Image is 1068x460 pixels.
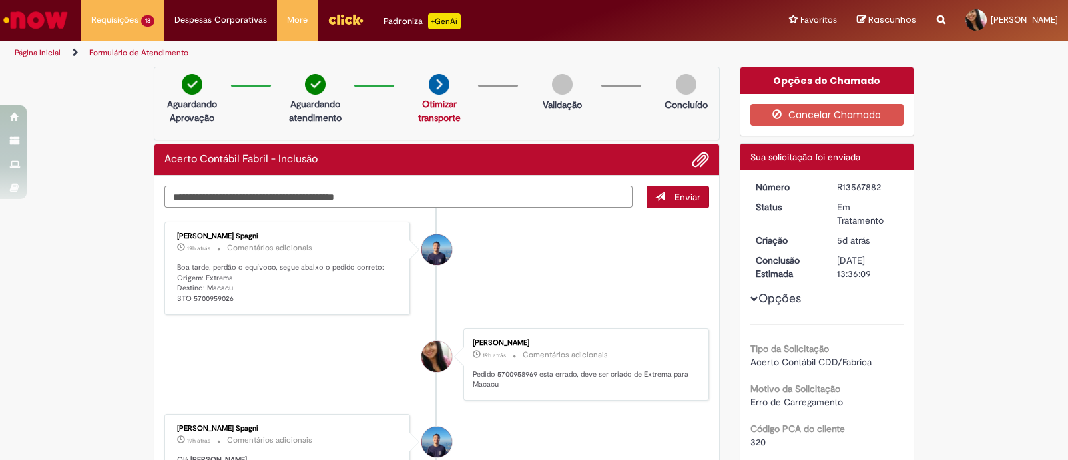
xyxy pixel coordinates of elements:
span: Rascunhos [868,13,916,26]
a: Otimizar transporte [418,98,461,124]
img: click_logo_yellow_360x200.png [328,9,364,29]
p: Aguardando Aprovação [160,97,224,124]
div: Leonardo Maruyama Spagni [421,234,452,265]
a: Página inicial [15,47,61,58]
a: Rascunhos [857,14,916,27]
a: Formulário de Atendimento [89,47,188,58]
img: arrow-next.png [429,74,449,95]
h2: Acerto Contábil Fabril - Inclusão Histórico de tíquete [164,154,318,166]
dt: Número [746,180,828,194]
div: [PERSON_NAME] Spagni [177,425,399,433]
time: 29/09/2025 13:47:50 [187,437,210,445]
span: 5d atrás [837,234,870,246]
div: Em Tratamento [837,200,899,227]
img: check-circle-green.png [182,74,202,95]
p: Boa tarde, perdão o equívoco, segue abaixo o pedido correto: Origem: Extrema Destino: Macacu STO ... [177,262,399,304]
img: img-circle-grey.png [676,74,696,95]
time: 29/09/2025 14:30:35 [187,244,210,252]
span: Favoritos [800,13,837,27]
img: img-circle-grey.png [552,74,573,95]
span: Despesas Corporativas [174,13,267,27]
img: check-circle-green.png [305,74,326,95]
span: 19h atrás [187,244,210,252]
span: Sua solicitação foi enviada [750,151,860,163]
span: Enviar [674,191,700,203]
time: 29/09/2025 14:26:50 [483,351,506,359]
dt: Criação [746,234,828,247]
b: Código PCA do cliente [750,423,845,435]
span: Requisições [91,13,138,27]
span: 320 [750,436,766,448]
p: Concluído [665,98,708,111]
span: [PERSON_NAME] [991,14,1058,25]
dt: Status [746,200,828,214]
div: Leonardo Maruyama Spagni [421,427,452,457]
span: 19h atrás [187,437,210,445]
button: Cancelar Chamado [750,104,904,126]
div: 25/09/2025 16:36:01 [837,234,899,247]
p: Validação [543,98,582,111]
img: ServiceNow [1,7,70,33]
small: Comentários adicionais [523,349,608,361]
b: Tipo da Solicitação [750,342,829,355]
div: [PERSON_NAME] Spagni [177,232,399,240]
textarea: Digite sua mensagem aqui... [164,186,633,208]
div: Opções do Chamado [740,67,914,94]
dt: Conclusão Estimada [746,254,828,280]
ul: Trilhas de página [10,41,702,65]
button: Adicionar anexos [692,151,709,168]
div: R13567882 [837,180,899,194]
small: Comentários adicionais [227,435,312,446]
span: Erro de Carregamento [750,396,843,408]
p: +GenAi [428,13,461,29]
span: 19h atrás [483,351,506,359]
div: [DATE] 13:36:09 [837,254,899,280]
small: Comentários adicionais [227,242,312,254]
div: [PERSON_NAME] [473,339,695,347]
button: Enviar [647,186,709,208]
div: Amanda Silva Leles [421,341,452,372]
b: Motivo da Solicitação [750,383,840,395]
div: Padroniza [384,13,461,29]
span: More [287,13,308,27]
span: Acerto Contábil CDD/Fabrica [750,356,872,368]
p: Aguardando atendimento [283,97,348,124]
span: 18 [141,15,154,27]
p: Pedido 5700958969 esta errado, deve ser criado de Extrema para Macacu [473,369,695,390]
